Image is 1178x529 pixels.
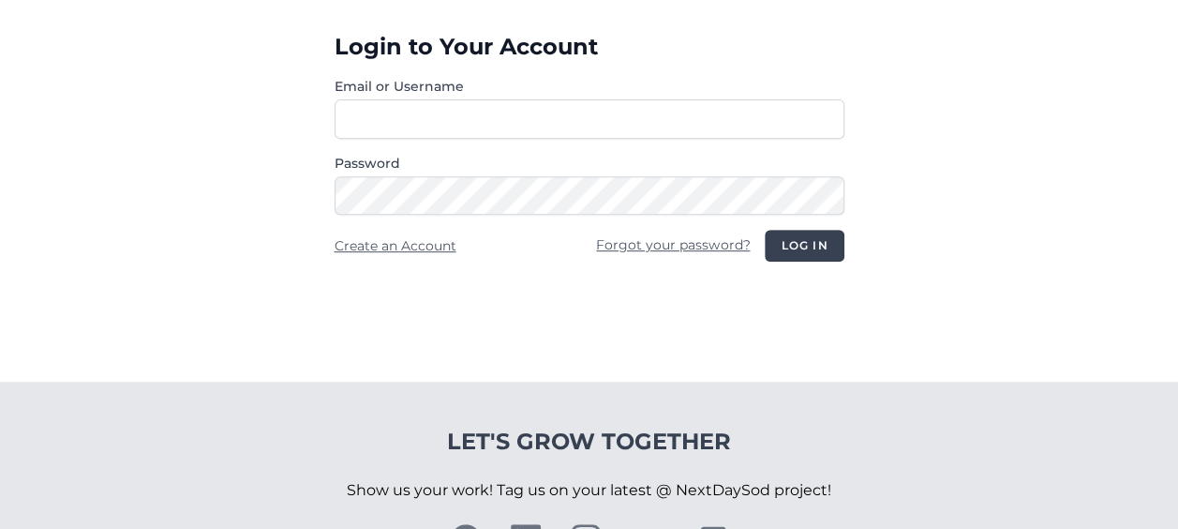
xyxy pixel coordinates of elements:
[335,77,844,96] label: Email or Username
[765,230,843,262] button: Log in
[347,427,831,457] h4: Let's Grow Together
[335,154,844,173] label: Password
[335,32,844,62] h3: Login to Your Account
[335,237,456,254] a: Create an Account
[596,236,750,253] a: Forgot your password?
[347,457,831,524] p: Show us your work! Tag us on your latest @ NextDaySod project!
